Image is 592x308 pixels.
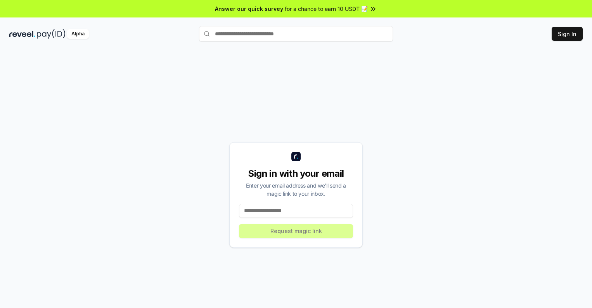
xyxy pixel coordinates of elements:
[239,181,353,198] div: Enter your email address and we’ll send a magic link to your inbox.
[552,27,583,41] button: Sign In
[291,152,301,161] img: logo_small
[239,167,353,180] div: Sign in with your email
[215,5,283,13] span: Answer our quick survey
[9,29,35,39] img: reveel_dark
[285,5,368,13] span: for a chance to earn 10 USDT 📝
[37,29,66,39] img: pay_id
[67,29,89,39] div: Alpha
